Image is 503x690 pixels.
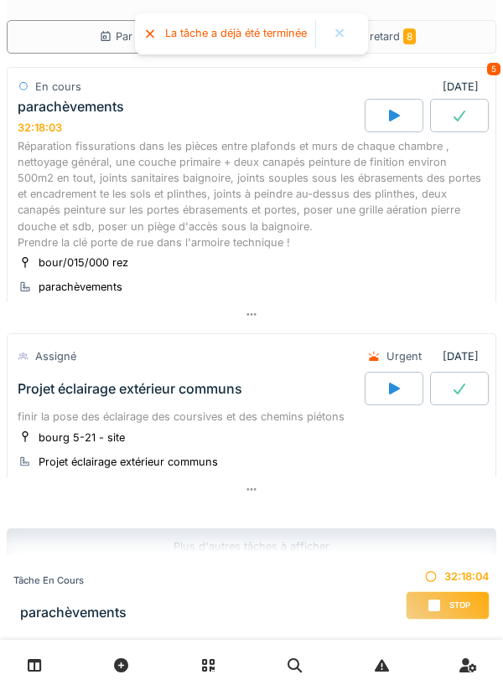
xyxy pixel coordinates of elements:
div: Projet éclairage extérieur communs [18,381,242,397]
span: Stop [449,600,470,611]
div: parachèvements [39,279,122,295]
div: [DATE] [443,79,485,95]
div: 32:18:04 [406,569,490,584]
div: En cours [35,79,81,95]
div: La tâche a déjà été terminée [165,27,307,41]
div: Tâche en cours [13,574,127,588]
div: Plus d'autres tâches à afficher [7,528,496,564]
div: Assigné [35,348,76,364]
span: 8 [403,28,416,44]
div: Urgent [386,348,422,364]
h3: parachèvements [20,605,127,620]
span: En retard [353,30,416,43]
div: bourg 5-21 - site [39,430,125,445]
div: bour/015/000 rez [39,255,128,270]
div: 32:18:03 [18,121,62,134]
div: [DATE] [354,341,485,372]
div: finir la pose des éclairage des coursives et des chemins piétons [18,409,485,425]
div: Par jour [99,28,156,44]
div: 5 [487,63,500,75]
div: Réparation fissurations dans les pièces entre plafonds et murs de chaque chambre , nettoyage géné... [18,138,485,250]
div: Projet éclairage extérieur communs [39,454,218,470]
div: parachèvements [18,99,124,115]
